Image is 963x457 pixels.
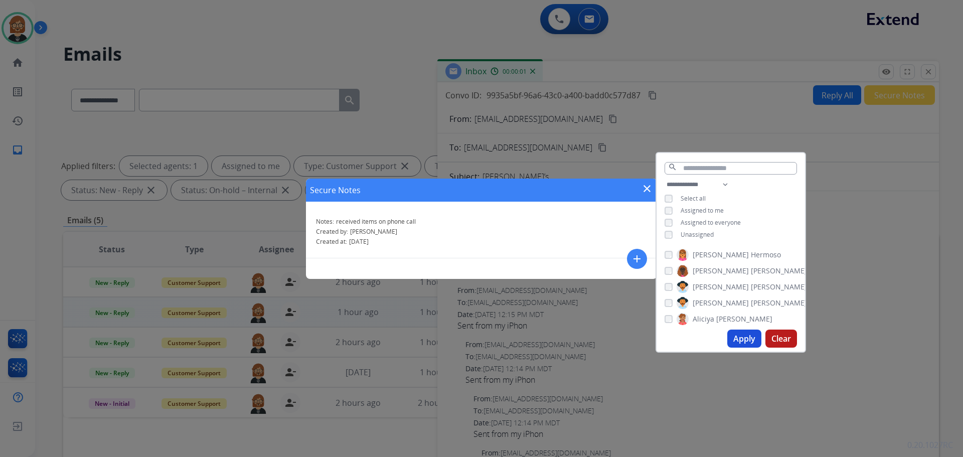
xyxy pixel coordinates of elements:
span: [PERSON_NAME] [693,298,749,308]
p: 0.20.1027RC [907,439,953,451]
span: received items on phone call [336,217,416,226]
span: Select all [681,194,706,203]
button: Apply [727,330,761,348]
span: Unassigned [681,230,714,239]
span: [PERSON_NAME] [751,298,807,308]
span: [PERSON_NAME] [716,314,772,324]
h1: Secure Notes [310,184,361,196]
span: [PERSON_NAME] [751,282,807,292]
span: Hermoso [751,250,781,260]
button: Clear [765,330,797,348]
span: Created at: [316,237,347,246]
span: [PERSON_NAME] [693,266,749,276]
span: [DATE] [349,237,369,246]
span: Notes: [316,217,334,226]
span: Created by: [316,227,348,236]
span: [PERSON_NAME] [693,250,749,260]
span: [PERSON_NAME] [693,282,749,292]
mat-icon: add [631,253,643,265]
span: Assigned to everyone [681,218,741,227]
span: [PERSON_NAME] [350,227,397,236]
span: Aliciya [693,314,714,324]
span: [PERSON_NAME] [751,266,807,276]
span: Assigned to me [681,206,724,215]
mat-icon: search [668,163,677,172]
mat-icon: close [641,183,653,195]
